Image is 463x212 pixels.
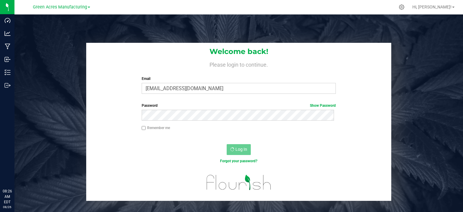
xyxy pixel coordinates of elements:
div: Manage settings [398,4,405,10]
button: Log In [227,144,251,155]
h1: Welcome back! [86,48,391,55]
span: Green Acres Manufacturing [33,5,87,10]
input: Remember me [142,126,146,130]
p: 08/26 [3,205,12,209]
p: 08:26 AM EDT [3,188,12,205]
a: Show Password [310,103,336,108]
span: Password [142,103,158,108]
inline-svg: Inventory [5,69,11,75]
label: Remember me [142,125,170,131]
a: Forgot your password? [220,159,257,163]
span: Log In [235,147,247,152]
inline-svg: Inbound [5,56,11,62]
inline-svg: Outbound [5,82,11,88]
inline-svg: Dashboard [5,17,11,24]
span: Hi, [PERSON_NAME]! [412,5,452,9]
img: flourish_logo.svg [201,170,277,195]
inline-svg: Manufacturing [5,43,11,49]
label: Email [142,76,336,81]
h4: Please login to continue. [86,60,391,68]
inline-svg: Analytics [5,30,11,36]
